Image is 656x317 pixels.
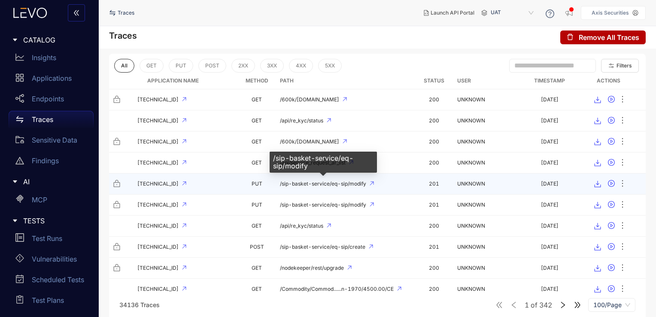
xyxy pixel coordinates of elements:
[73,9,80,17] span: double-left
[252,138,262,145] span: GET
[601,59,639,73] button: Filters
[604,93,618,107] button: play-circle
[15,156,24,165] span: warning
[608,138,615,146] span: play-circle
[604,198,618,212] button: play-circle
[205,63,219,69] span: POST
[114,59,134,73] button: All
[457,180,485,187] span: UNKNOWN
[9,70,94,90] a: Applications
[454,73,528,89] th: User
[176,63,186,69] span: PUT
[32,116,53,123] p: Traces
[618,200,627,210] span: ellipsis
[593,299,630,311] span: 100/Page
[32,74,72,82] p: Applications
[169,59,193,73] button: PUT
[12,37,18,43] span: caret-right
[23,36,87,44] span: CATALOG
[198,59,226,73] button: POST
[457,138,485,145] span: UNKNOWN
[604,282,618,296] button: play-circle
[608,96,615,104] span: play-circle
[23,178,87,186] span: AI
[618,156,627,170] button: ellipsis
[608,285,615,293] span: play-circle
[109,9,118,16] span: swap
[5,31,94,49] div: CATALOG
[137,118,179,124] span: [TECHNICAL_ID]
[9,49,94,70] a: Insights
[118,10,134,16] span: Traces
[5,212,94,230] div: TESTS
[618,177,627,191] button: ellipsis
[32,296,64,304] p: Test Plans
[618,219,627,233] button: ellipsis
[231,59,255,73] button: 2XX
[252,117,262,124] span: GET
[618,179,627,189] span: ellipsis
[252,286,262,292] span: GET
[457,159,485,166] span: UNKNOWN
[608,264,615,272] span: play-circle
[137,202,179,208] span: [TECHNICAL_ID]
[23,217,87,225] span: TESTS
[608,201,615,209] span: play-circle
[618,263,627,273] span: ellipsis
[618,114,627,128] button: ellipsis
[32,95,64,103] p: Endpoints
[68,4,85,21] button: double-left
[9,152,94,173] a: Findings
[457,201,485,208] span: UNKNOWN
[541,244,559,250] div: [DATE]
[414,73,454,89] th: Status
[414,89,454,110] td: 200
[541,139,559,145] div: [DATE]
[146,63,157,69] span: GET
[280,97,339,103] span: /600k/[DOMAIN_NAME]
[280,202,366,208] span: /sip-basket-service/eq-sip/modify
[276,73,414,89] th: Path
[109,73,237,89] th: Application Name
[604,261,618,275] button: play-circle
[592,10,629,16] p: Axis Securities
[137,181,179,187] span: [TECHNICAL_ID]
[618,198,627,212] button: ellipsis
[608,180,615,188] span: play-circle
[608,159,615,167] span: play-circle
[541,223,559,229] div: [DATE]
[270,152,377,173] div: /sip-basket-service/eq-sip/modify
[618,240,627,254] button: ellipsis
[541,181,559,187] div: [DATE]
[457,96,485,103] span: UNKNOWN
[604,135,618,149] button: play-circle
[618,137,627,147] span: ellipsis
[574,301,581,309] span: double-right
[12,218,18,224] span: caret-right
[280,286,394,292] span: /Commodity/Commod......n-1970/4500.00/CE
[618,282,627,296] button: ellipsis
[541,118,559,124] div: [DATE]
[9,230,94,250] a: Test Runs
[541,286,559,292] div: [DATE]
[9,250,94,271] a: Vulnerabilities
[414,110,454,131] td: 200
[457,286,485,292] span: UNKNOWN
[541,97,559,103] div: [DATE]
[137,244,179,250] span: [TECHNICAL_ID]
[289,59,313,73] button: 4XX
[15,115,24,124] span: swap
[608,243,615,251] span: play-circle
[32,136,77,144] p: Sensitive Data
[618,261,627,275] button: ellipsis
[618,135,627,149] button: ellipsis
[238,63,248,69] span: 2XX
[252,223,262,229] span: GET
[137,223,179,229] span: [TECHNICAL_ID]
[280,265,344,271] span: /nodekeeper/rest/upgrade
[121,63,128,69] span: All
[414,131,454,152] td: 200
[608,222,615,230] span: play-circle
[237,73,276,89] th: Method
[32,196,47,204] p: MCP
